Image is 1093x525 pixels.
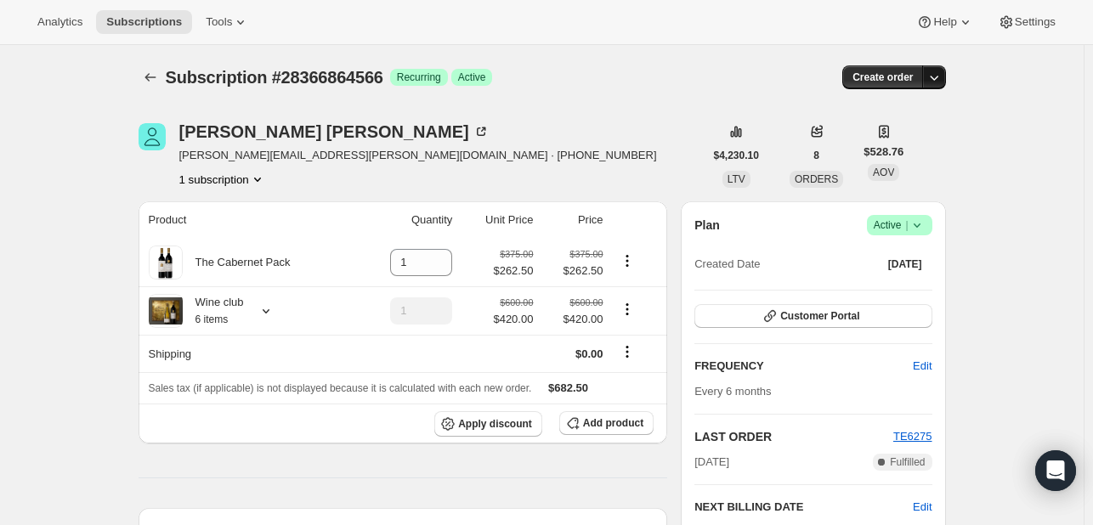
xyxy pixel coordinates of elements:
[139,201,358,239] th: Product
[694,499,913,516] h2: NEXT BILLING DATE
[183,254,291,271] div: The Cabernet Pack
[933,15,956,29] span: Help
[139,65,162,89] button: Subscriptions
[179,171,266,188] button: Product actions
[458,71,486,84] span: Active
[179,147,657,164] span: [PERSON_NAME][EMAIL_ADDRESS][PERSON_NAME][DOMAIN_NAME] · [PHONE_NUMBER]
[106,15,182,29] span: Subscriptions
[493,311,533,328] span: $420.00
[166,68,383,87] span: Subscription #28366864566
[500,249,533,259] small: $375.00
[548,381,588,394] span: $682.50
[458,417,532,431] span: Apply discount
[195,10,259,34] button: Tools
[878,252,932,276] button: [DATE]
[149,382,532,394] span: Sales tax (if applicable) is not displayed because it is calculated with each new order.
[694,304,932,328] button: Customer Portal
[714,149,759,162] span: $4,230.10
[890,455,925,469] span: Fulfilled
[183,294,244,328] div: Wine club
[903,353,942,380] button: Edit
[864,144,903,161] span: $528.76
[728,173,745,185] span: LTV
[559,411,654,435] button: Add product
[893,430,932,443] a: TE6275
[1035,450,1076,491] div: Open Intercom Messenger
[575,347,603,360] span: $0.00
[704,144,769,167] button: $4,230.10
[873,167,894,178] span: AOV
[37,15,82,29] span: Analytics
[195,313,229,325] small: 6 items
[206,15,232,29] span: Tools
[96,10,192,34] button: Subscriptions
[813,149,819,162] span: 8
[543,262,603,279] span: $262.50
[852,71,913,84] span: Create order
[397,71,441,84] span: Recurring
[694,454,729,471] span: [DATE]
[1015,15,1056,29] span: Settings
[694,428,893,445] h2: LAST ORDER
[694,385,771,398] span: Every 6 months
[614,342,641,361] button: Shipping actions
[780,309,859,323] span: Customer Portal
[913,358,932,375] span: Edit
[434,411,542,437] button: Apply discount
[139,335,358,372] th: Shipping
[905,218,908,232] span: |
[457,201,538,239] th: Unit Price
[874,217,926,234] span: Active
[179,123,490,140] div: [PERSON_NAME] [PERSON_NAME]
[888,257,922,271] span: [DATE]
[842,65,923,89] button: Create order
[151,246,179,279] img: product img
[500,297,533,308] small: $600.00
[493,262,533,279] span: $262.50
[988,10,1066,34] button: Settings
[583,416,643,430] span: Add product
[543,311,603,328] span: $420.00
[694,217,720,234] h2: Plan
[694,358,913,375] h2: FREQUENCY
[694,256,760,273] span: Created Date
[614,300,641,319] button: Product actions
[906,10,983,34] button: Help
[569,297,603,308] small: $600.00
[893,428,932,445] button: TE6275
[913,499,932,516] button: Edit
[803,144,830,167] button: 8
[538,201,608,239] th: Price
[149,297,183,325] img: product img
[357,201,457,239] th: Quantity
[27,10,93,34] button: Analytics
[569,249,603,259] small: $375.00
[139,123,166,150] span: Michael Beck
[795,173,838,185] span: ORDERS
[614,251,641,270] button: Product actions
